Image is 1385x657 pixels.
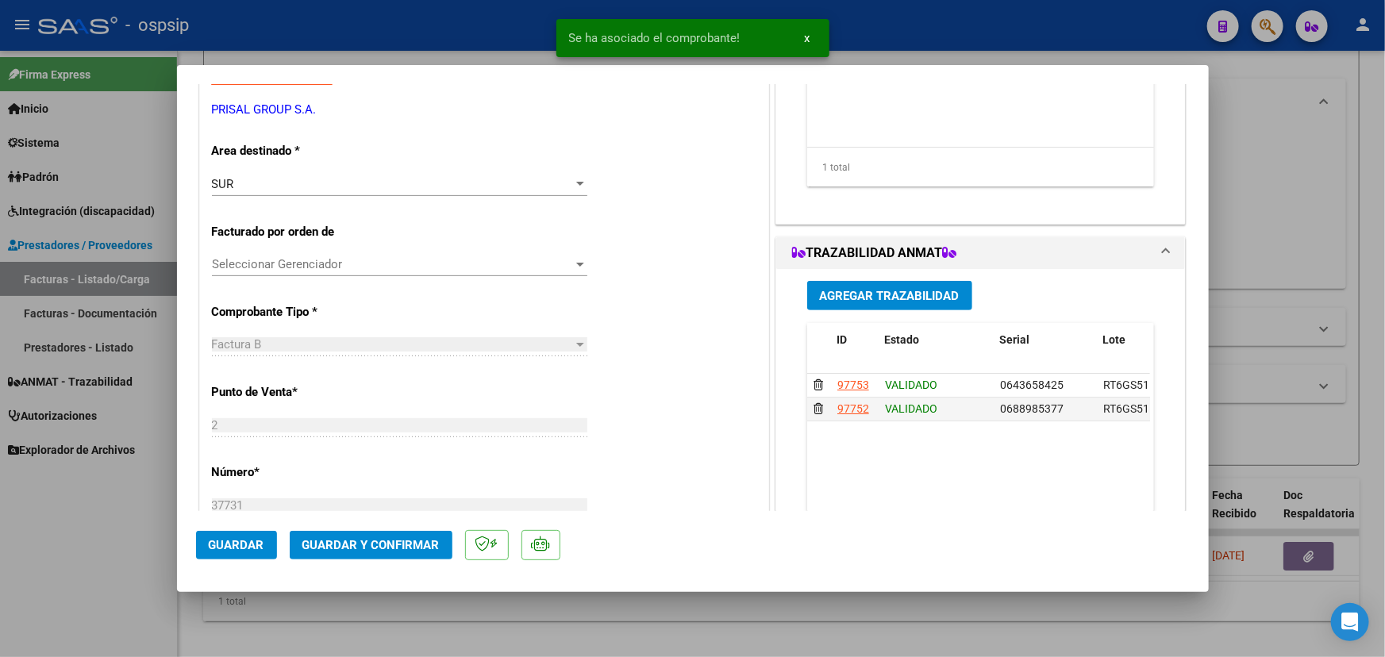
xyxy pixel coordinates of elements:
[212,142,375,160] p: Area destinado *
[776,269,1186,598] div: TRAZABILIDAD ANMAT
[290,531,452,559] button: Guardar y Confirmar
[994,323,1097,375] datatable-header-cell: Serial
[792,244,957,263] h1: TRAZABILIDAD ANMAT
[1103,378,1149,391] span: RT6GS51
[209,538,264,552] span: Guardar
[212,383,375,401] p: Punto de Venta
[1000,378,1064,391] span: 0643658425
[879,323,994,375] datatable-header-cell: Estado
[1000,333,1030,346] span: Serial
[805,31,810,45] span: x
[212,303,375,321] p: Comprobante Tipo *
[837,376,869,394] div: 97753
[776,237,1186,269] mat-expansion-panel-header: TRAZABILIDAD ANMAT
[569,30,741,46] span: Se ha asociado el comprobante!
[302,538,440,552] span: Guardar y Confirmar
[831,323,879,375] datatable-header-cell: ID
[820,289,960,303] span: Agregar Trazabilidad
[1097,323,1164,375] datatable-header-cell: Lote
[885,333,920,346] span: Estado
[212,101,756,119] p: PRISAL GROUP S.A.
[837,400,869,418] div: 97752
[1103,333,1126,346] span: Lote
[1103,402,1149,415] span: RT6GS51
[212,257,573,271] span: Seleccionar Gerenciador
[212,177,234,191] span: SUR
[212,463,375,482] p: Número
[212,223,375,241] p: Facturado por orden de
[807,281,972,310] button: Agregar Trazabilidad
[837,333,848,346] span: ID
[212,337,262,352] span: Factura B
[885,378,937,391] span: VALIDADO
[885,402,937,415] span: VALIDADO
[196,531,277,559] button: Guardar
[1000,402,1064,415] span: 0688985377
[807,148,1155,187] div: 1 total
[1331,603,1369,641] div: Open Intercom Messenger
[792,24,823,52] button: x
